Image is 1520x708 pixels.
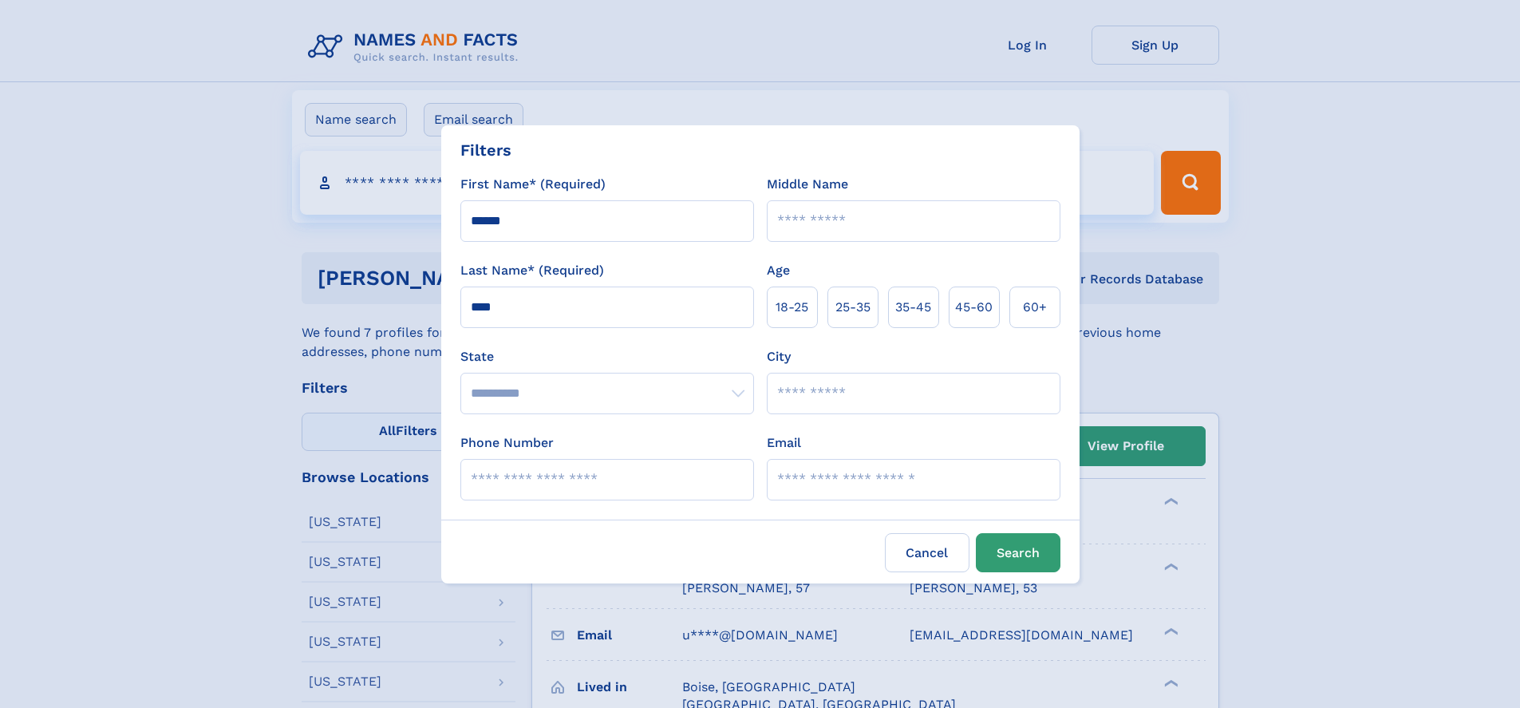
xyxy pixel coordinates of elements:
[835,298,871,317] span: 25‑35
[460,433,554,453] label: Phone Number
[767,175,848,194] label: Middle Name
[895,298,931,317] span: 35‑45
[460,347,754,366] label: State
[767,433,801,453] label: Email
[460,175,606,194] label: First Name* (Required)
[885,533,969,572] label: Cancel
[776,298,808,317] span: 18‑25
[955,298,993,317] span: 45‑60
[460,261,604,280] label: Last Name* (Required)
[767,347,791,366] label: City
[767,261,790,280] label: Age
[460,138,511,162] div: Filters
[1023,298,1047,317] span: 60+
[976,533,1060,572] button: Search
